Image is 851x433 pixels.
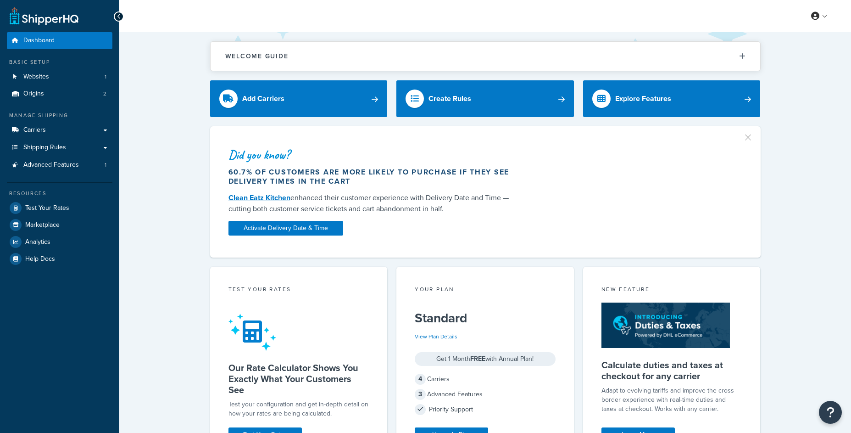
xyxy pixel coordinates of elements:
a: Explore Features [583,80,761,117]
span: Carriers [23,126,46,134]
div: Add Carriers [242,92,284,105]
div: 60.7% of customers are more likely to purchase if they see delivery times in the cart [228,168,518,186]
a: Create Rules [396,80,574,117]
a: Carriers [7,122,112,139]
span: 1 [105,161,106,169]
h5: Calculate duties and taxes at checkout for any carrier [601,360,742,382]
span: 1 [105,73,106,81]
div: Create Rules [428,92,471,105]
a: Add Carriers [210,80,388,117]
div: Resources [7,190,112,197]
div: enhanced their customer experience with Delivery Date and Time — cutting both customer service ti... [228,192,518,214]
li: Origins [7,85,112,102]
span: Origins [23,90,44,98]
strong: FREE [470,354,485,364]
a: Dashboard [7,32,112,49]
div: Your Plan [415,285,556,296]
div: Basic Setup [7,58,112,66]
div: Priority Support [415,403,556,416]
span: Shipping Rules [23,144,66,152]
p: Adapt to evolving tariffs and improve the cross-border experience with real-time duties and taxes... [601,386,742,414]
li: Websites [7,68,112,85]
div: Manage Shipping [7,112,112,119]
button: Welcome Guide [211,42,760,71]
a: View Plan Details [415,332,457,341]
a: Marketplace [7,217,112,233]
a: Analytics [7,234,112,250]
div: Carriers [415,373,556,386]
div: Get 1 Month with Annual Plan! [415,352,556,366]
span: Marketplace [25,221,60,229]
div: Test your rates [228,285,369,296]
a: Shipping Rules [7,139,112,156]
h5: Our Rate Calculator Shows You Exactly What Your Customers See [228,362,369,395]
li: Advanced Features [7,157,112,174]
div: Did you know? [228,148,518,161]
div: Explore Features [615,92,671,105]
div: Test your configuration and get in-depth detail on how your rates are being calculated. [228,400,369,418]
div: Advanced Features [415,388,556,401]
a: Help Docs [7,251,112,267]
span: 4 [415,374,426,385]
span: Test Your Rates [25,204,69,212]
span: Advanced Features [23,161,79,169]
div: New Feature [601,285,742,296]
a: Origins2 [7,85,112,102]
a: Websites1 [7,68,112,85]
span: Websites [23,73,49,81]
span: Dashboard [23,37,55,45]
span: Analytics [25,238,50,246]
span: 3 [415,389,426,400]
a: Advanced Features1 [7,157,112,174]
button: Open Resource Center [819,401,842,424]
a: Clean Eatz Kitchen [228,192,290,203]
h2: Welcome Guide [225,53,289,60]
a: Test Your Rates [7,200,112,216]
span: Help Docs [25,255,55,263]
h5: Standard [415,311,556,326]
a: Activate Delivery Date & Time [228,221,343,236]
span: 2 [103,90,106,98]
